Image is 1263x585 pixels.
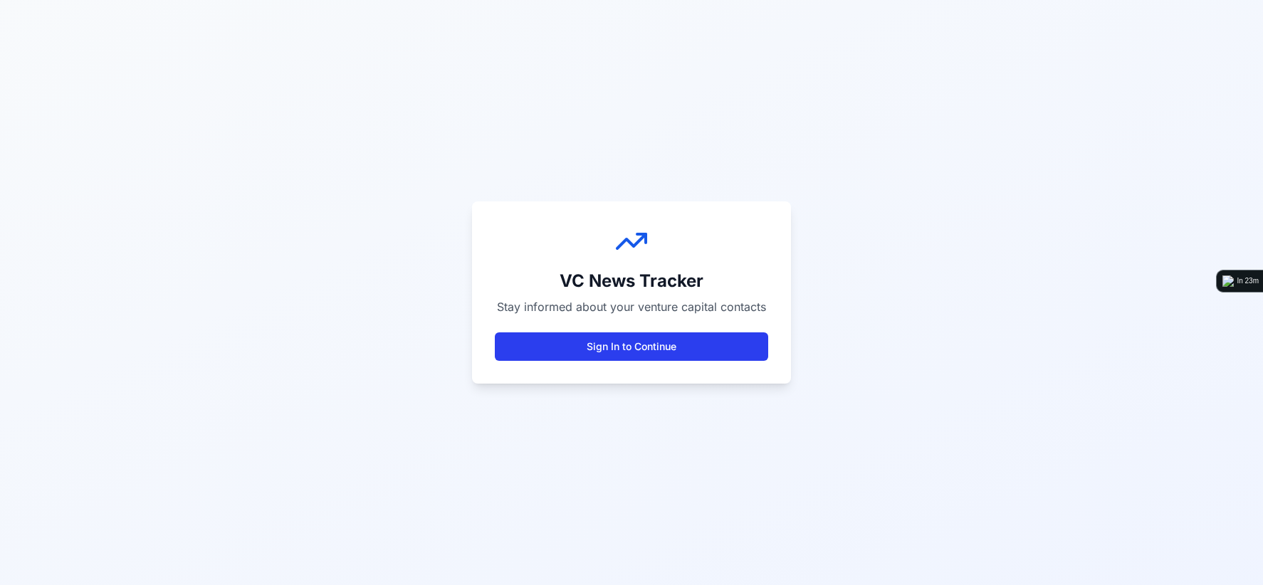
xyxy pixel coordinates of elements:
a: Sign In to Continue [495,339,768,353]
h1: VC News Tracker [495,270,768,292]
p: Stay informed about your venture capital contacts [495,298,768,315]
img: logo [1222,275,1234,287]
div: In 23m [1237,275,1259,287]
button: Sign In to Continue [495,332,768,361]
